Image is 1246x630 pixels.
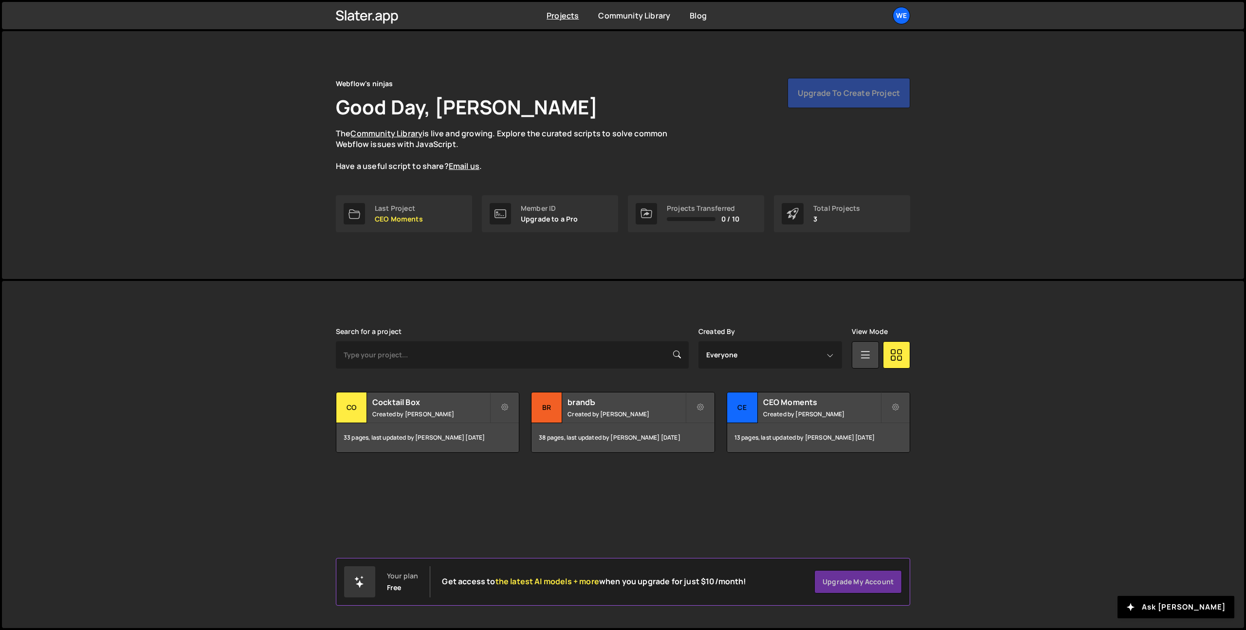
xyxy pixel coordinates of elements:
div: Total Projects [813,204,860,212]
div: Last Project [375,204,423,212]
div: 33 pages, last updated by [PERSON_NAME] [DATE] [336,423,519,452]
a: Co Cocktail Box Created by [PERSON_NAME] 33 pages, last updated by [PERSON_NAME] [DATE] [336,392,519,453]
h2: Cocktail Box [372,397,490,408]
button: Ask [PERSON_NAME] [1118,596,1234,618]
div: br [531,392,562,423]
p: The is live and growing. Explore the curated scripts to solve common Webflow issues with JavaScri... [336,128,686,172]
div: 38 pages, last updated by [PERSON_NAME] [DATE] [531,423,714,452]
span: 0 / 10 [721,215,739,223]
a: Blog [690,10,707,21]
p: 3 [813,215,860,223]
div: Member ID [521,204,578,212]
div: Projects Transferred [667,204,739,212]
a: Community Library [350,128,422,139]
a: Community Library [598,10,670,21]
small: Created by [PERSON_NAME] [568,410,685,418]
h2: CEO Moments [763,397,880,408]
label: Created By [698,328,735,335]
div: Free [387,584,402,592]
a: Email us [449,161,479,171]
h2: brandЪ [568,397,685,408]
p: Upgrade to a Pro [521,215,578,223]
p: CEO Moments [375,215,423,223]
a: br brandЪ Created by [PERSON_NAME] 38 pages, last updated by [PERSON_NAME] [DATE] [531,392,715,453]
span: the latest AI models + more [495,576,599,587]
h2: Get access to when you upgrade for just $10/month! [442,577,746,586]
small: Created by [PERSON_NAME] [372,410,490,418]
label: Search for a project [336,328,402,335]
div: 13 pages, last updated by [PERSON_NAME] [DATE] [727,423,910,452]
a: Last Project CEO Moments [336,195,472,232]
div: Your plan [387,572,418,580]
a: CE CEO Moments Created by [PERSON_NAME] 13 pages, last updated by [PERSON_NAME] [DATE] [727,392,910,453]
div: Co [336,392,367,423]
a: Projects [547,10,579,21]
div: Webflow's ninjas [336,78,393,90]
div: CE [727,392,758,423]
label: View Mode [852,328,888,335]
input: Type your project... [336,341,689,369]
a: Upgrade my account [814,570,902,593]
h1: Good Day, [PERSON_NAME] [336,93,598,120]
small: Created by [PERSON_NAME] [763,410,880,418]
a: We [893,7,910,24]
